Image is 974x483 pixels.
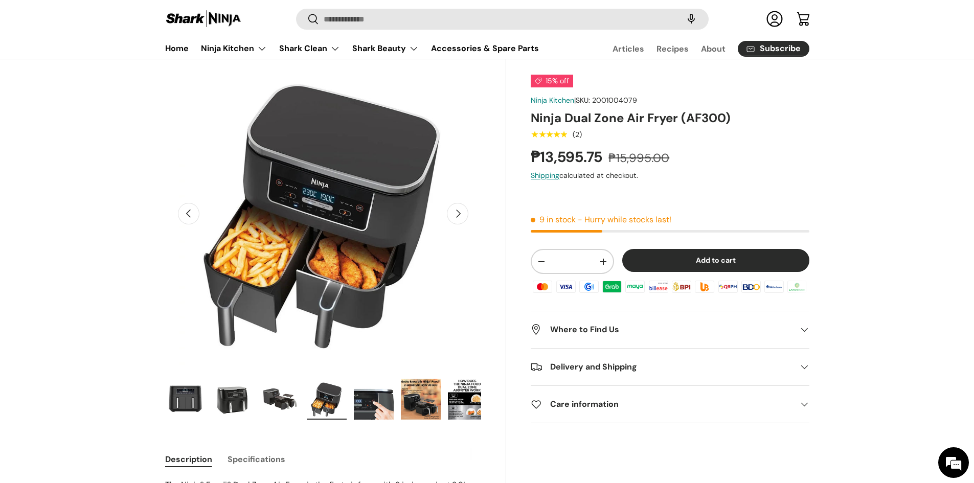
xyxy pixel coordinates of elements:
[693,279,716,294] img: ubp
[763,279,785,294] img: metrobank
[165,38,539,59] nav: Primary
[273,38,346,59] summary: Shark Clean
[165,38,189,58] a: Home
[622,249,809,272] button: Add to cart
[531,170,809,181] div: calculated at checkout.
[531,130,567,139] div: 5.0 out of 5.0 stars
[647,279,670,294] img: billease
[656,39,689,59] a: Recipes
[578,215,671,225] p: - Hurry while stocks last!
[574,96,637,105] span: |
[740,279,762,294] img: bdo
[354,379,394,420] img: Ninja Dual Zone Air Fryer (AF300)
[531,386,809,423] summary: Care information
[554,279,577,294] img: visa
[401,379,441,420] img: Ninja Dual Zone Air Fryer (AF300)
[165,9,242,29] img: Shark Ninja Philippines
[165,448,212,471] button: Description
[613,39,644,59] a: Articles
[531,110,809,126] h1: Ninja Dual Zone Air Fryer (AF300)
[228,448,285,471] button: Specifications
[573,131,582,139] div: (2)
[701,39,726,59] a: About
[531,324,792,336] h2: Where to Find Us
[601,279,623,294] img: grabpay
[531,398,792,410] h2: Care information
[165,56,482,423] media-gallery: Gallery Viewer
[346,38,425,59] summary: Shark Beauty
[588,38,809,59] nav: Secondary
[448,379,488,420] img: Ninja Dual Zone Air Fryer (AF300)
[260,379,300,420] img: Ninja Dual Zone Air Fryer (AF300)
[716,279,739,294] img: qrph
[670,279,693,294] img: bpi
[195,38,273,59] summary: Ninja Kitchen
[531,147,605,167] strong: ₱13,595.75
[675,8,708,31] speech-search-button: Search by voice
[592,96,637,105] span: 2001004079
[213,379,253,420] img: Ninja Dual Zone Air Fryer (AF300)
[531,361,792,373] h2: Delivery and Shipping
[578,279,600,294] img: gcash
[531,215,576,225] span: 9 in stock
[760,45,801,53] span: Subscribe
[431,38,539,58] a: Accessories & Spare Parts
[576,96,590,105] span: SKU:
[608,150,669,166] s: ₱15,995.00
[531,171,559,180] a: Shipping
[531,96,574,105] a: Ninja Kitchen
[531,349,809,385] summary: Delivery and Shipping
[531,129,567,140] span: ★★★★★
[531,279,554,294] img: master
[166,379,206,420] img: Ninja Dual Zone Air Fryer (AF300)
[786,279,808,294] img: landbank
[624,279,646,294] img: maya
[531,75,573,87] span: 15% off
[307,379,347,420] img: Ninja Dual Zone Air Fryer (AF300)
[738,41,809,57] a: Subscribe
[531,311,809,348] summary: Where to Find Us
